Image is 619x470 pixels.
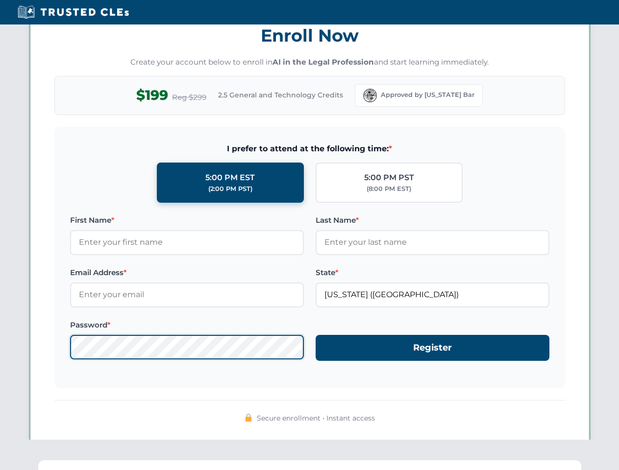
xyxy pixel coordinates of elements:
[54,20,565,51] h3: Enroll Now
[70,267,304,279] label: Email Address
[136,84,168,106] span: $199
[381,90,474,100] span: Approved by [US_STATE] Bar
[70,282,304,307] input: Enter your email
[316,335,549,361] button: Register
[316,214,549,226] label: Last Name
[208,184,252,194] div: (2:00 PM PST)
[70,319,304,331] label: Password
[245,414,252,422] img: 🔒
[316,282,549,307] input: Florida (FL)
[218,90,343,100] span: 2.5 General and Technology Credits
[70,142,549,155] span: I prefer to attend at the following time:
[272,57,374,67] strong: AI in the Legal Profession
[316,267,549,279] label: State
[364,171,414,184] div: 5:00 PM PST
[54,57,565,68] p: Create your account below to enroll in and start learning immediately.
[316,230,549,255] input: Enter your last name
[257,413,375,423] span: Secure enrollment • Instant access
[363,89,377,102] img: Florida Bar
[70,214,304,226] label: First Name
[70,230,304,255] input: Enter your first name
[172,92,206,103] span: Reg $299
[205,171,255,184] div: 5:00 PM EST
[367,184,411,194] div: (8:00 PM EST)
[15,5,132,20] img: Trusted CLEs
